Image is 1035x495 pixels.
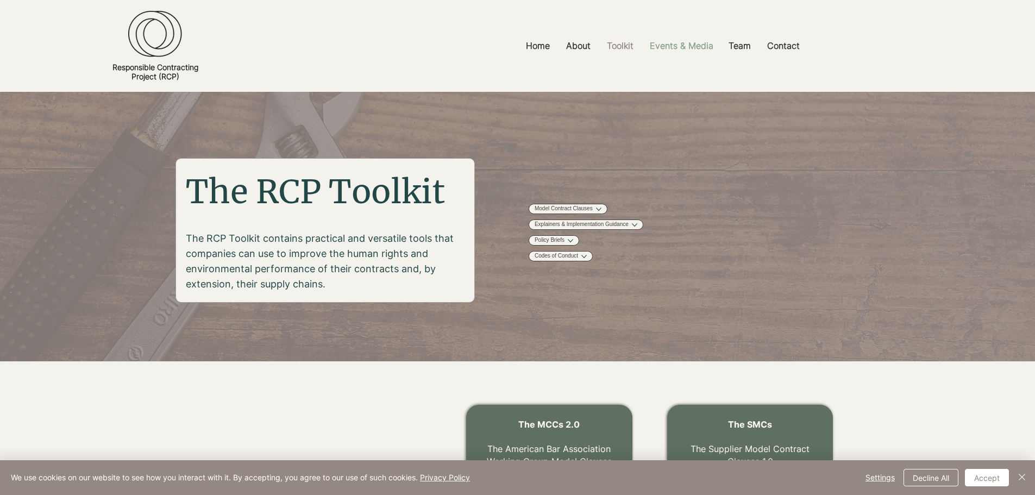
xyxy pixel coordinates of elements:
a: Responsible ContractingProject (RCP) [112,62,198,81]
a: Model Contract Clauses [535,205,593,213]
button: Accept [965,469,1009,486]
span: The RCP Toolkit [186,171,445,212]
p: Events & Media [644,34,719,58]
a: Team [720,34,759,58]
p: About [561,34,596,58]
a: About [558,34,599,58]
a: The MCCs 2.0 The American Bar Association Working Group Model Clauses2021 [487,419,612,479]
a: The Supplier Model Contract Clauses 1.0 [691,443,810,466]
button: Decline All [904,469,958,486]
a: The SMCs [728,419,772,430]
a: Codes of Conduct [535,252,578,260]
nav: Site [387,34,938,58]
button: More Codes of Conduct pages [581,254,587,259]
button: More Policy Briefs pages [568,238,573,243]
button: More Explainers & Implementation Guidance pages [632,222,637,228]
a: Home [518,34,558,58]
a: Toolkit [599,34,642,58]
a: Events & Media [642,34,720,58]
span: The MCCs 2.0 [518,419,580,430]
span: We use cookies on our website to see how you interact with it. By accepting, you agree to our use... [11,473,470,483]
img: Close [1015,471,1028,484]
p: Team [723,34,756,58]
span: Settings [865,469,895,486]
a: Explainers & Implementation Guidance [535,221,629,229]
button: Close [1015,469,1028,486]
p: The RCP Toolkit contains practical and versatile tools that companies can use to improve the huma... [186,231,465,292]
p: Contact [762,34,805,58]
p: Home [520,34,555,58]
p: Toolkit [601,34,639,58]
a: Contact [759,34,808,58]
nav: Site [529,203,680,262]
button: More Model Contract Clauses pages [596,206,601,212]
a: Policy Briefs [535,236,564,245]
a: Privacy Policy [420,473,470,482]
